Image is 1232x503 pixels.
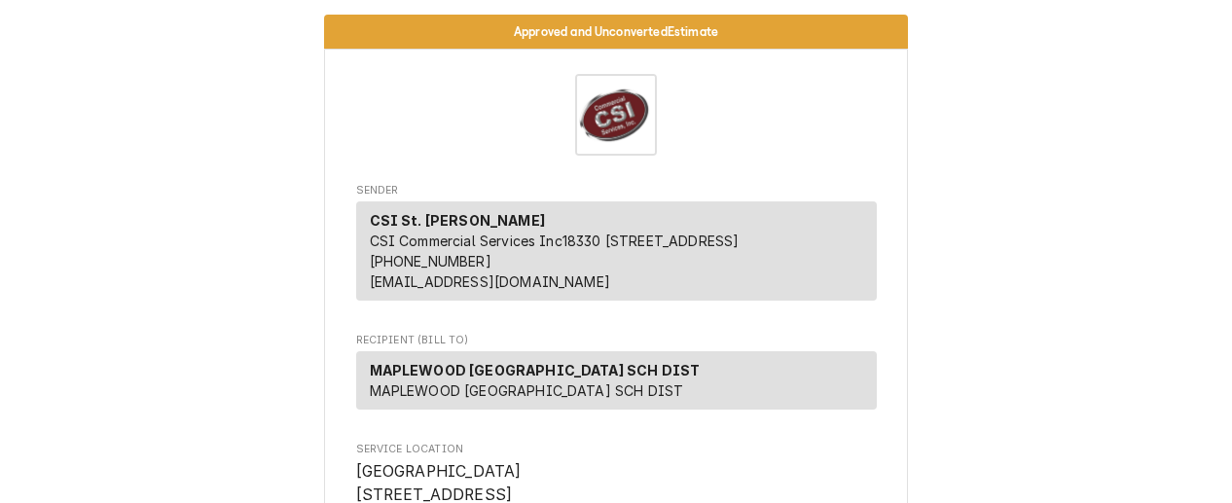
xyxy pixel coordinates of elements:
[356,333,877,348] span: Recipient (Bill To)
[356,351,877,417] div: Recipient (Bill To)
[356,201,877,308] div: Sender
[370,273,610,290] a: [EMAIL_ADDRESS][DOMAIN_NAME]
[370,253,491,269] a: [PHONE_NUMBER]
[356,333,877,418] div: Estimate Recipient
[356,442,877,457] span: Service Location
[514,25,718,38] span: Approved and Unconverted Estimate
[370,362,701,378] strong: MAPLEWOOD [GEOGRAPHIC_DATA] SCH DIST
[370,382,684,399] span: MAPLEWOOD [GEOGRAPHIC_DATA] SCH DIST
[356,351,877,410] div: Recipient (Bill To)
[370,233,740,249] span: CSI Commercial Services Inc18330 [STREET_ADDRESS]
[575,74,657,156] img: Logo
[356,201,877,301] div: Sender
[356,183,877,309] div: Estimate Sender
[370,212,545,229] strong: CSI St. [PERSON_NAME]
[324,15,908,49] div: Status
[356,183,877,198] span: Sender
